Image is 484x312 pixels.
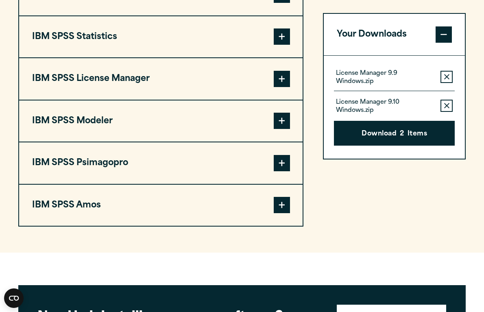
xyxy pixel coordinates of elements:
[19,142,303,184] button: IBM SPSS Psimagopro
[400,129,404,139] span: 2
[324,55,465,158] div: Your Downloads
[19,185,303,226] button: IBM SPSS Amos
[19,58,303,100] button: IBM SPSS License Manager
[19,16,303,58] button: IBM SPSS Statistics
[336,69,434,85] p: License Manager 9.9 Windows.zip
[336,98,434,115] p: License Manager 9.10 Windows.zip
[4,288,24,308] button: Open CMP widget
[324,14,465,55] button: Your Downloads
[19,100,303,142] button: IBM SPSS Modeler
[334,120,455,146] button: Download2Items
